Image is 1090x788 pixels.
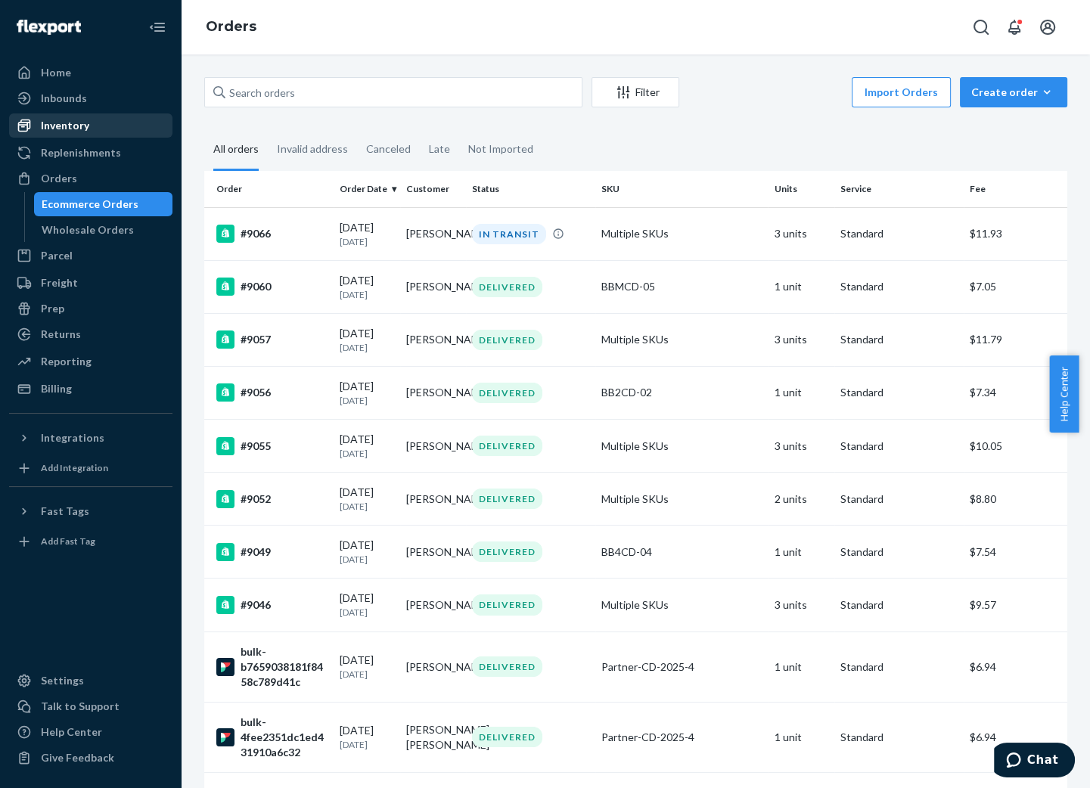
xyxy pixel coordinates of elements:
[9,349,172,374] a: Reporting
[213,129,259,171] div: All orders
[41,430,104,445] div: Integrations
[971,85,1056,100] div: Create order
[216,330,328,349] div: #9057
[595,207,768,260] td: Multiple SKUs
[216,596,328,614] div: #9046
[466,171,595,207] th: Status
[277,129,348,169] div: Invalid address
[964,366,1067,419] td: $7.34
[41,699,120,714] div: Talk to Support
[852,77,951,107] button: Import Orders
[41,327,81,342] div: Returns
[960,77,1067,107] button: Create order
[601,730,762,745] div: Partner-CD-2025-4
[41,91,87,106] div: Inbounds
[964,207,1067,260] td: $11.93
[9,322,172,346] a: Returns
[768,473,834,526] td: 2 units
[400,702,466,772] td: [PERSON_NAME] [PERSON_NAME]
[41,248,73,263] div: Parcel
[9,60,172,85] a: Home
[41,504,89,519] div: Fast Tags
[41,65,71,80] div: Home
[216,437,328,455] div: #9055
[400,526,466,579] td: [PERSON_NAME]
[768,260,834,313] td: 1 unit
[9,426,172,450] button: Integrations
[1049,355,1079,433] button: Help Center
[406,182,460,195] div: Customer
[964,702,1067,772] td: $6.94
[964,473,1067,526] td: $8.80
[840,226,958,241] p: Standard
[206,18,256,35] a: Orders
[840,385,958,400] p: Standard
[595,579,768,631] td: Multiple SKUs
[340,553,393,566] p: [DATE]
[340,485,393,513] div: [DATE]
[216,644,328,690] div: bulk-b7659038181f8458c789d41c
[340,606,393,619] p: [DATE]
[340,273,393,301] div: [DATE]
[9,141,172,165] a: Replenishments
[340,432,393,460] div: [DATE]
[768,579,834,631] td: 3 units
[340,341,393,354] p: [DATE]
[41,381,72,396] div: Billing
[340,738,393,751] p: [DATE]
[595,420,768,473] td: Multiple SKUs
[41,461,108,474] div: Add Integration
[9,296,172,321] a: Prep
[9,377,172,401] a: Billing
[41,750,114,765] div: Give Feedback
[400,473,466,526] td: [PERSON_NAME]
[768,366,834,419] td: 1 unit
[840,279,958,294] p: Standard
[400,579,466,631] td: [PERSON_NAME]
[34,192,173,216] a: Ecommerce Orders
[768,526,834,579] td: 1 unit
[601,385,762,400] div: BB2CD-02
[216,225,328,243] div: #9066
[840,597,958,613] p: Standard
[472,436,542,456] div: DELIVERED
[840,659,958,675] p: Standard
[340,538,393,566] div: [DATE]
[42,197,138,212] div: Ecommerce Orders
[340,379,393,407] div: [DATE]
[142,12,172,42] button: Close Navigation
[400,207,466,260] td: [PERSON_NAME]
[840,439,958,454] p: Standard
[601,279,762,294] div: BBMCD-05
[216,278,328,296] div: #9060
[340,447,393,460] p: [DATE]
[595,171,768,207] th: SKU
[840,544,958,560] p: Standard
[9,694,172,718] button: Talk to Support
[840,730,958,745] p: Standard
[472,277,542,297] div: DELIVERED
[768,313,834,366] td: 3 units
[334,171,399,207] th: Order Date
[400,420,466,473] td: [PERSON_NAME]
[595,473,768,526] td: Multiple SKUs
[9,86,172,110] a: Inbounds
[41,724,102,740] div: Help Center
[340,668,393,681] p: [DATE]
[768,631,834,702] td: 1 unit
[601,544,762,560] div: BB4CD-04
[9,746,172,770] button: Give Feedback
[9,669,172,693] a: Settings
[41,275,78,290] div: Freight
[472,383,542,403] div: DELIVERED
[592,77,679,107] button: Filter
[42,222,134,237] div: Wholesale Orders
[1033,12,1063,42] button: Open account menu
[472,489,542,509] div: DELIVERED
[340,235,393,248] p: [DATE]
[204,77,582,107] input: Search orders
[366,129,411,169] div: Canceled
[9,113,172,138] a: Inventory
[17,20,81,35] img: Flexport logo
